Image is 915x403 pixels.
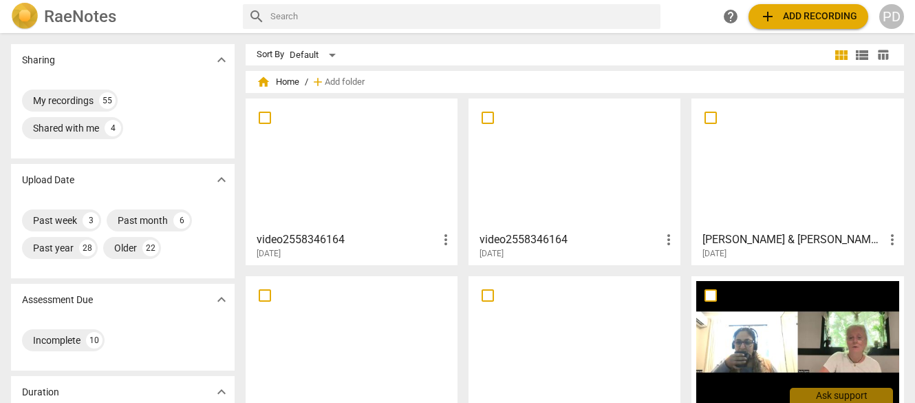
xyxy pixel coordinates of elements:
div: 28 [79,240,96,256]
a: video2558346164[DATE] [250,103,453,259]
button: PD [879,4,904,29]
span: view_list [854,47,870,63]
span: more_vert [438,231,454,248]
h3: Jeremy H. & Paula Dyson possible submission [702,231,883,248]
a: Help [718,4,743,29]
div: Older [114,241,137,255]
h3: video2558346164 [257,231,438,248]
span: search [248,8,265,25]
div: Shared with me [33,121,99,135]
span: Home [257,75,299,89]
button: Show more [211,50,232,70]
div: Incomplete [33,333,80,347]
span: / [305,77,308,87]
button: Show more [211,169,232,190]
div: 55 [99,92,116,109]
span: table_chart [876,48,890,61]
div: Past year [33,241,74,255]
img: Logo [11,3,39,30]
span: [DATE] [702,248,726,260]
div: 22 [142,240,159,256]
div: 10 [86,332,103,349]
h2: RaeNotes [44,7,116,26]
span: help [722,8,739,25]
div: Ask support [790,388,893,403]
span: [DATE] [257,248,281,260]
button: Tile view [831,45,852,65]
span: expand_more [213,384,230,400]
button: Show more [211,289,232,310]
div: 6 [173,212,190,229]
span: Add recording [760,8,857,25]
input: Search [270,6,656,28]
span: view_module [833,47,850,63]
div: Past month [118,214,168,227]
div: My recordings [33,94,94,107]
p: Upload Date [22,173,74,187]
span: expand_more [213,172,230,188]
p: Assessment Due [22,293,93,307]
h3: video2558346164 [480,231,660,248]
span: expand_more [213,291,230,308]
span: home [257,75,270,89]
div: 3 [83,212,99,229]
p: Duration [22,385,59,400]
button: List view [852,45,872,65]
span: expand_more [213,52,230,68]
span: add [760,8,776,25]
button: Table view [872,45,893,65]
button: Upload [749,4,868,29]
a: video2558346164[DATE] [473,103,676,259]
a: [PERSON_NAME] & [PERSON_NAME] possible submission[DATE] [696,103,898,259]
button: Show more [211,382,232,402]
div: 4 [105,120,121,136]
span: more_vert [884,231,901,248]
p: Sharing [22,53,55,68]
span: add [311,75,325,89]
a: LogoRaeNotes [11,3,232,30]
span: [DATE] [480,248,504,260]
div: Default [290,44,341,66]
span: Add folder [325,77,365,87]
div: Past week [33,214,77,227]
div: Sort By [257,50,284,60]
span: more_vert [660,231,677,248]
